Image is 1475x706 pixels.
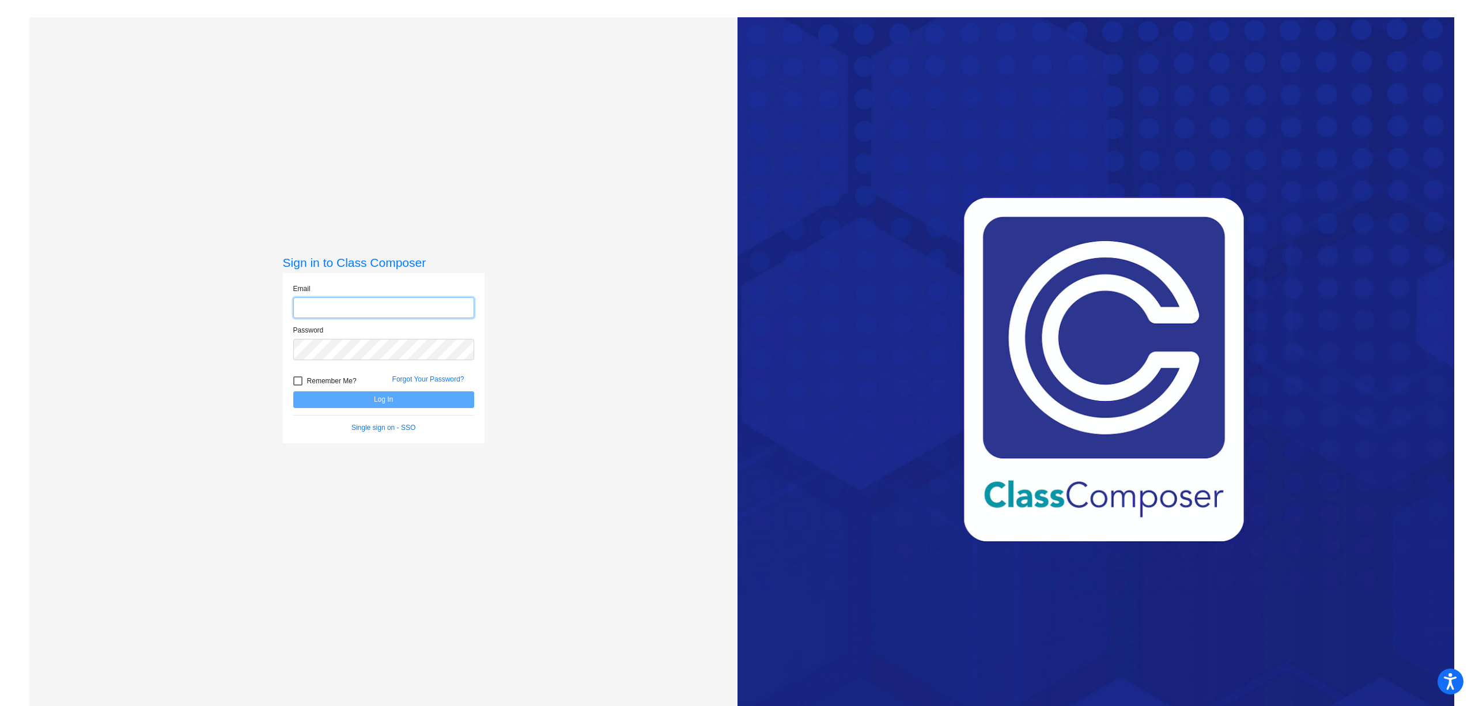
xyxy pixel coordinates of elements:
[293,284,311,294] label: Email
[351,424,415,432] a: Single sign on - SSO
[293,391,474,408] button: Log In
[293,325,324,335] label: Password
[307,374,357,388] span: Remember Me?
[392,375,464,383] a: Forgot Your Password?
[283,255,485,270] h3: Sign in to Class Composer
